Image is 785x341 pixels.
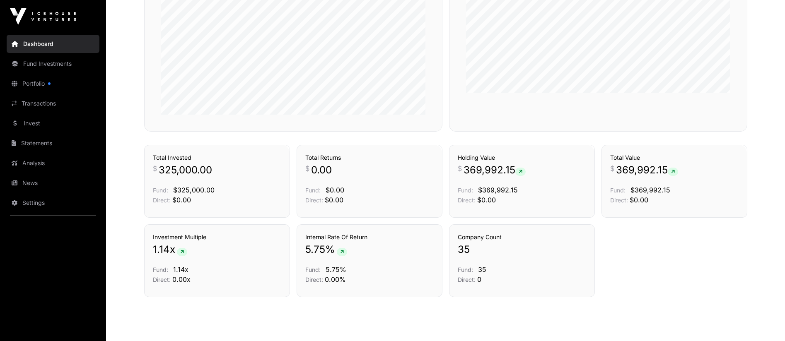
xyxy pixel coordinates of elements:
[7,55,99,73] a: Fund Investments
[478,186,518,194] span: $369,992.15
[630,196,648,204] span: $0.00
[153,197,171,204] span: Direct:
[7,35,99,53] a: Dashboard
[458,163,462,173] span: $
[325,275,346,283] span: 0.00%
[153,187,168,194] span: Fund:
[325,196,343,204] span: $0.00
[610,154,739,162] h3: Total Value
[744,301,785,341] iframe: Chat Widget
[478,265,486,274] span: 35
[458,276,476,283] span: Direct:
[10,8,76,25] img: Icehouse Ventures Logo
[153,243,170,256] span: 1.14
[305,266,321,273] span: Fund:
[7,134,99,152] a: Statements
[326,265,346,274] span: 5.75%
[305,276,323,283] span: Direct:
[305,243,325,256] span: 5.75
[464,163,526,177] span: 369,992.15
[173,265,188,274] span: 1.14x
[7,174,99,192] a: News
[458,154,586,162] h3: Holding Value
[616,163,678,177] span: 369,992.15
[458,233,586,241] h3: Company Count
[153,276,171,283] span: Direct:
[173,186,215,194] span: $325,000.00
[305,197,323,204] span: Direct:
[610,187,626,194] span: Fund:
[458,197,476,204] span: Direct:
[630,186,670,194] span: $369,992.15
[153,266,168,273] span: Fund:
[325,243,335,256] span: %
[305,154,434,162] h3: Total Returns
[610,197,628,204] span: Direct:
[153,154,281,162] h3: Total Invested
[326,186,344,194] span: $0.00
[305,163,309,173] span: $
[305,187,321,194] span: Fund:
[153,163,157,173] span: $
[153,233,281,241] h3: Investment Multiple
[311,163,332,177] span: 0.00
[159,163,212,177] span: 325,000.00
[458,243,470,256] span: 35
[170,243,175,256] span: x
[610,163,614,173] span: $
[172,196,191,204] span: $0.00
[458,266,473,273] span: Fund:
[477,196,496,204] span: $0.00
[477,275,481,283] span: 0
[7,114,99,132] a: Invest
[458,187,473,194] span: Fund:
[7,194,99,212] a: Settings
[7,74,99,93] a: Portfolio
[7,94,99,113] a: Transactions
[7,154,99,172] a: Analysis
[172,275,191,283] span: 0.00x
[305,233,434,241] h3: Internal Rate Of Return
